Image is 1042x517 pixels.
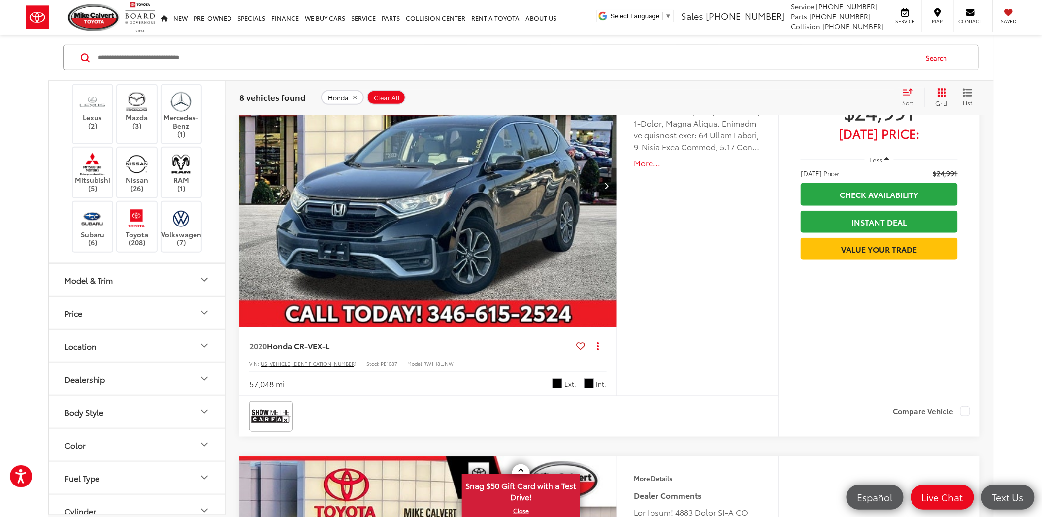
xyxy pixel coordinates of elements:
[65,407,103,417] div: Body Style
[198,307,210,319] div: Price
[847,485,904,510] a: Español
[801,168,840,178] span: [DATE] Price:
[123,207,150,230] img: Mike Calvert Toyota in Houston, TX)
[49,429,226,461] button: ColorColor
[68,4,120,31] img: Mike Calvert Toyota
[198,406,210,418] div: Body Style
[801,99,958,124] span: $24,991
[894,18,916,25] span: Service
[65,275,113,285] div: Model & Trim
[611,12,660,20] span: Select Language
[955,88,980,107] button: List View
[198,373,210,385] div: Dealership
[852,491,898,503] span: Español
[65,374,105,384] div: Dealership
[49,264,226,296] button: Model & TrimModel & Trim
[49,396,226,428] button: Body StyleBody Style
[665,12,672,20] span: ▼
[79,207,106,230] img: Mike Calvert Toyota in Houston, TX)
[381,360,397,367] span: PE1087
[366,360,381,367] span: Stock:
[963,98,973,107] span: List
[801,183,958,205] a: Check Availability
[987,491,1029,503] span: Text Us
[565,379,577,388] span: Ext.
[123,153,150,176] img: Mike Calvert Toyota in Houston, TX)
[911,485,974,510] a: Live Chat
[463,475,579,505] span: Snag $50 Gift Card with a Test Drive!
[597,168,617,203] button: Next image
[259,360,357,367] span: [US_VEHICLE_IDENTIFICATION_NUMBER]
[823,21,884,31] span: [PHONE_NUMBER]
[313,340,329,351] span: EX-L
[239,44,618,327] div: 2020 Honda CR-V EX-L 0
[959,18,982,25] span: Contact
[589,337,607,355] button: Actions
[65,308,82,318] div: Price
[167,207,195,230] img: Mike Calvert Toyota in Houston, TX)
[65,440,86,450] div: Color
[584,379,594,388] span: Black
[865,151,894,168] button: Less
[249,360,259,367] span: VIN:
[791,11,808,21] span: Parts
[198,274,210,286] div: Model & Trim
[981,485,1035,510] a: Text Us
[374,94,400,101] span: Clear All
[933,168,958,178] span: $24,991
[801,211,958,233] a: Instant Deal
[198,439,210,451] div: Color
[927,18,948,25] span: Map
[123,90,150,113] img: Mike Calvert Toyota in Houston, TX)
[79,90,106,113] img: Mike Calvert Toyota in Houston, TX)
[898,88,924,107] button: Select sort value
[49,297,226,329] button: PricePrice
[117,153,157,193] label: Nissan (26)
[79,153,106,176] img: Mike Calvert Toyota in Houston, TX)
[321,90,364,105] button: remove Honda
[73,153,113,193] label: Mitsubishi (5)
[816,1,878,11] span: [PHONE_NUMBER]
[97,46,917,69] input: Search by Make, Model, or Keyword
[162,90,201,138] label: Mercedes-Benz (1)
[198,505,210,517] div: Cylinder
[791,21,821,31] span: Collision
[998,18,1020,25] span: Saved
[597,342,599,350] span: dropdown dots
[249,340,267,351] span: 2020
[249,378,285,389] div: 57,048 mi
[553,379,562,388] span: Black
[810,11,871,21] span: [PHONE_NUMBER]
[267,340,313,351] span: Honda CR-V
[407,360,423,367] span: Model:
[249,340,573,351] a: 2020Honda CR-VEX-L
[634,489,761,501] h5: Dealer Comments
[917,45,962,70] button: Search
[162,207,201,247] label: Volkswagen (7)
[65,341,97,351] div: Location
[49,462,226,494] button: Fuel TypeFuel Type
[870,155,883,164] span: Less
[917,491,968,503] span: Live Chat
[893,406,970,416] label: Compare Vehicle
[239,91,306,103] span: 8 vehicles found
[117,90,157,130] label: Mazda (3)
[167,90,195,113] img: Mike Calvert Toyota in Houston, TX)
[423,360,454,367] span: RW1H8LJNW
[65,506,96,516] div: Cylinder
[801,129,958,138] span: [DATE] Price:
[251,403,291,429] img: View CARFAX report
[681,9,703,22] span: Sales
[73,90,113,130] label: Lexus (2)
[801,238,958,260] a: Value Your Trade
[611,12,672,20] a: Select Language​
[198,472,210,484] div: Fuel Type
[162,153,201,193] label: RAM (1)
[49,330,226,362] button: LocationLocation
[49,363,226,395] button: DealershipDealership
[596,379,607,388] span: Int.
[634,475,761,482] h4: More Details
[634,94,761,153] div: Loremi Dolorsi! 0299 Ametc AD-E SE-D Eiusm Temporin, Utlaboree®, 1-Dolor, Magna Aliqua. Enimadm v...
